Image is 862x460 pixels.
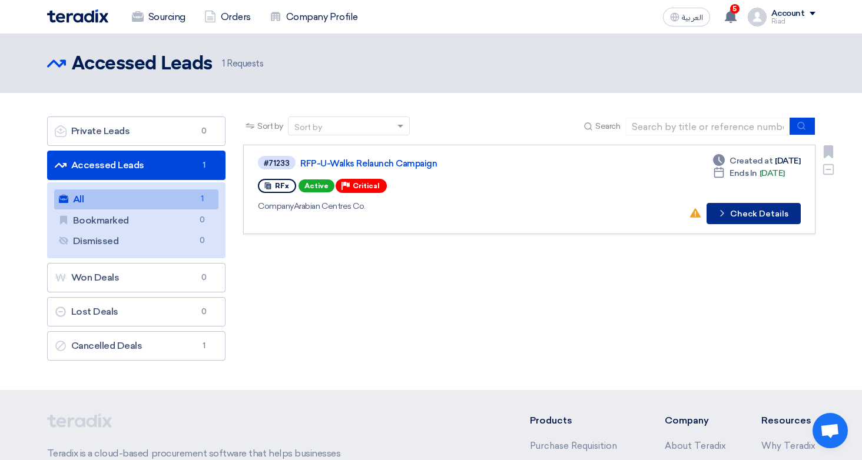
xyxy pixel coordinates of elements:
a: Won Deals0 [47,263,226,292]
input: Search by title or reference number [625,118,790,135]
div: [DATE] [713,155,800,167]
span: Created at [730,155,773,167]
div: Arabian Centres Co. [258,200,597,212]
a: RFP-U-Walks Relaunch Campaign [300,158,595,169]
li: Products [530,414,629,428]
a: Accessed Leads1 [47,151,226,180]
span: 0 [195,214,209,226]
a: Orders [195,4,260,30]
a: Open chat [813,413,848,448]
div: Sort by [294,121,322,134]
span: Search [595,120,620,132]
div: Account [771,9,805,19]
span: 1 [197,340,211,352]
span: Ends In [730,167,757,179]
span: 5 [730,4,740,14]
div: #71233 [264,159,290,167]
a: All [54,189,219,209]
a: Lost Deals0 [47,297,226,326]
a: Purchase Requisition [530,441,617,451]
span: 1 [195,193,209,205]
a: Company Profile [260,4,367,30]
span: 1 [197,159,211,171]
span: Sort by [257,120,283,132]
button: Check Details [707,203,801,224]
a: About Teradix [665,441,726,451]
span: Company [258,201,294,211]
a: Dismissed [54,231,219,251]
span: 0 [195,235,209,247]
div: [DATE] [713,167,785,179]
li: Resources [761,414,815,428]
div: Riad [771,18,815,25]
a: Sourcing [122,4,195,30]
a: Bookmarked [54,211,219,231]
span: Requests [222,57,264,71]
img: Teradix logo [47,9,108,23]
span: Active [299,179,334,192]
span: Critical [353,182,380,190]
h2: Accessed Leads [72,52,213,76]
span: العربية [682,14,703,22]
img: profile_test.png [748,8,767,26]
span: 0 [197,125,211,137]
a: Private Leads0 [47,116,226,146]
span: 1 [222,58,225,69]
a: Why Teradix [761,441,815,451]
button: العربية [663,8,710,26]
li: Company [665,414,726,428]
span: RFx [275,182,289,190]
span: 0 [197,272,211,284]
span: 0 [197,306,211,318]
a: Cancelled Deals1 [47,331,226,361]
